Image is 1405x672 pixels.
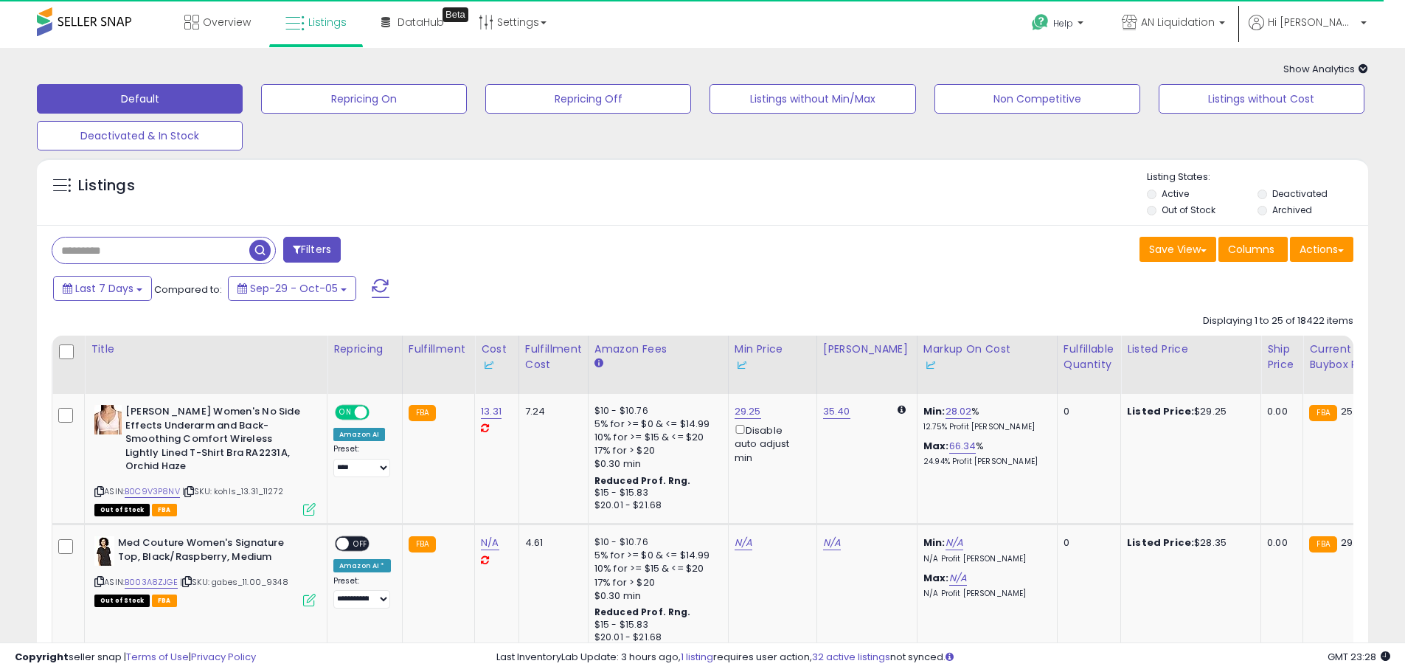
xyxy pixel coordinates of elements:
[1020,2,1098,48] a: Help
[333,576,391,609] div: Preset:
[923,457,1046,467] p: 24.94% Profit [PERSON_NAME]
[594,405,717,418] div: $10 - $10.76
[180,576,288,588] span: | SKU: gabes_11.00_9348
[94,595,150,607] span: All listings that are currently out of stock and unavailable for purchase on Amazon
[37,84,243,114] button: Default
[934,84,1140,114] button: Non Competitive
[409,536,436,553] small: FBA
[1127,404,1194,418] b: Listed Price:
[261,84,467,114] button: Repricing On
[1228,242,1274,257] span: Columns
[250,281,338,296] span: Sep-29 - Oct-05
[283,237,341,263] button: Filters
[594,606,691,618] b: Reduced Prof. Rng.
[1162,187,1189,200] label: Active
[191,650,256,664] a: Privacy Policy
[946,404,972,419] a: 28.02
[735,358,749,373] img: InventoryLab Logo
[594,474,691,487] b: Reduced Prof. Rng.
[481,358,496,373] img: InventoryLab Logo
[1147,170,1368,184] p: Listing States:
[496,651,1390,665] div: Last InventoryLab Update: 3 hours ago, requires user action, not synced.
[333,428,385,441] div: Amazon AI
[1031,13,1050,32] i: Get Help
[182,485,283,497] span: | SKU: kohls_13.31_11272
[333,342,396,357] div: Repricing
[15,651,256,665] div: seller snap | |
[1139,237,1216,262] button: Save View
[1053,17,1073,30] span: Help
[154,283,222,297] span: Compared to:
[152,504,177,516] span: FBA
[1341,536,1369,550] span: 29.44
[94,405,122,434] img: 41ua32mvyzL._SL40_.jpg
[735,422,805,465] div: Disable auto adjust min
[923,358,938,373] img: InventoryLab Logo
[525,342,582,373] div: Fulfillment Cost
[228,276,356,301] button: Sep-29 - Oct-05
[118,536,297,567] b: Med Couture Women's Signature Top, Black/Raspberry, Medium
[349,538,372,550] span: OFF
[681,650,713,664] a: 1 listing
[126,650,189,664] a: Terms of Use
[1249,15,1367,48] a: Hi [PERSON_NAME]
[735,357,811,373] div: Some or all of the values in this column are provided from Inventory Lab.
[409,405,436,421] small: FBA
[152,595,177,607] span: FBA
[1064,536,1109,550] div: 0
[1127,342,1255,357] div: Listed Price
[594,562,717,575] div: 10% for >= $15 & <= $20
[594,431,717,444] div: 10% for >= $15 & <= $20
[710,84,915,114] button: Listings without Min/Max
[594,418,717,431] div: 5% for >= $0 & <= $14.99
[125,576,178,589] a: B003A8ZJGE
[94,536,316,605] div: ASIN:
[1272,204,1312,216] label: Archived
[594,457,717,471] div: $0.30 min
[1159,84,1364,114] button: Listings without Cost
[367,406,391,419] span: OFF
[1290,237,1353,262] button: Actions
[949,571,967,586] a: N/A
[75,281,133,296] span: Last 7 Days
[923,571,949,585] b: Max:
[525,536,577,550] div: 4.61
[1127,536,1194,550] b: Listed Price:
[1283,62,1368,76] span: Show Analytics
[1341,404,1367,418] span: 25.08
[594,487,717,499] div: $15 - $15.83
[1064,405,1109,418] div: 0
[923,357,1051,373] div: Some or all of the values in this column are provided from Inventory Lab.
[53,276,152,301] button: Last 7 Days
[1309,536,1336,553] small: FBA
[594,357,603,370] small: Amazon Fees.
[333,444,391,477] div: Preset:
[823,536,841,550] a: N/A
[15,650,69,664] strong: Copyright
[923,554,1046,564] p: N/A Profit [PERSON_NAME]
[481,536,499,550] a: N/A
[812,650,890,664] a: 32 active listings
[1268,15,1356,30] span: Hi [PERSON_NAME]
[594,444,717,457] div: 17% for > $20
[1309,342,1385,373] div: Current Buybox Price
[398,15,444,30] span: DataHub
[1267,536,1291,550] div: 0.00
[1203,314,1353,328] div: Displaying 1 to 25 of 18422 items
[735,342,811,373] div: Min Price
[91,342,321,357] div: Title
[1162,204,1215,216] label: Out of Stock
[735,404,761,419] a: 29.25
[594,499,717,512] div: $20.01 - $21.68
[949,439,976,454] a: 66.34
[481,404,502,419] a: 13.31
[1267,405,1291,418] div: 0.00
[594,589,717,603] div: $0.30 min
[481,357,513,373] div: Some or all of the values in this column are provided from Inventory Lab.
[594,549,717,562] div: 5% for >= $0 & <= $14.99
[594,342,722,357] div: Amazon Fees
[923,439,949,453] b: Max:
[94,405,316,514] div: ASIN:
[443,7,468,22] div: Tooltip anchor
[37,121,243,150] button: Deactivated & In Stock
